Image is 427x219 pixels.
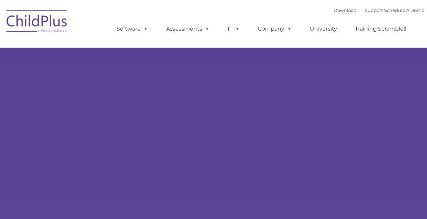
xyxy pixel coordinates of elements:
[303,22,344,36] a: University
[159,22,216,36] a: Assessments
[334,7,357,13] a: Download
[3,5,71,39] img: ChildPlus by Procare Solutions
[251,22,299,36] a: Company
[384,7,424,13] a: Schedule A Demo
[110,22,155,36] a: Software
[348,22,413,36] a: Training Scramble!!
[334,7,424,13] font: |
[365,7,383,13] a: Support
[221,22,247,36] a: IT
